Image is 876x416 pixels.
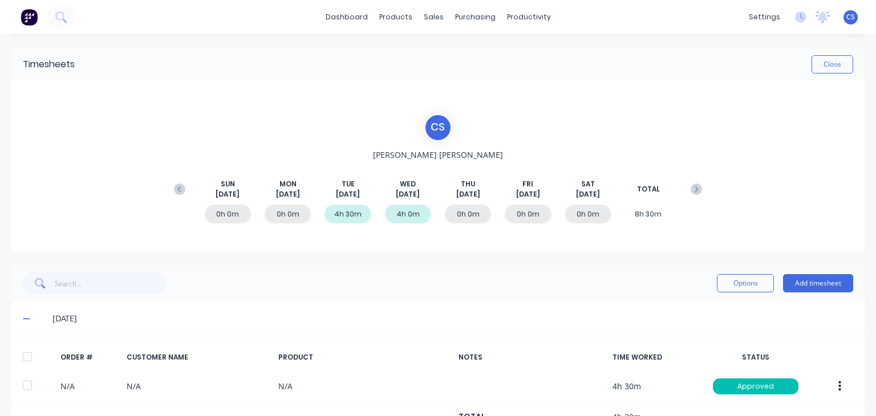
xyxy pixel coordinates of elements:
[342,179,355,189] span: TUE
[713,378,798,394] div: Approved
[445,205,491,223] div: 0h 0m
[52,312,853,325] div: [DATE]
[613,352,698,362] div: TIME WORKED
[374,9,418,26] div: products
[265,205,311,223] div: 0h 0m
[336,189,360,199] span: [DATE]
[276,189,300,199] span: [DATE]
[127,352,269,362] div: CUSTOMER NAME
[637,184,660,194] span: TOTAL
[205,205,251,223] div: 0h 0m
[846,12,855,22] span: CS
[707,352,804,362] div: STATUS
[576,189,600,199] span: [DATE]
[625,205,671,223] div: 8h 30m
[325,205,371,223] div: 4h 30m
[55,272,166,295] input: Search...
[221,179,235,189] span: SUN
[783,274,853,292] button: Add timesheet
[717,274,774,292] button: Options
[461,179,475,189] span: THU
[216,189,240,199] span: [DATE]
[456,189,480,199] span: [DATE]
[424,113,452,142] div: C S
[400,179,416,189] span: WED
[459,352,603,362] div: NOTES
[505,205,551,223] div: 0h 0m
[385,205,431,223] div: 4h 0m
[418,9,449,26] div: sales
[320,9,374,26] a: dashboard
[565,205,611,223] div: 0h 0m
[581,179,595,189] span: SAT
[21,9,38,26] img: Factory
[501,9,557,26] div: productivity
[23,58,75,71] div: Timesheets
[60,352,117,362] div: ORDER #
[712,378,799,395] button: Approved
[449,9,501,26] div: purchasing
[279,179,297,189] span: MON
[522,179,533,189] span: FRI
[812,55,853,74] button: Close
[743,9,786,26] div: settings
[373,149,503,161] span: [PERSON_NAME] [PERSON_NAME]
[396,189,420,199] span: [DATE]
[278,352,449,362] div: PRODUCT
[516,189,540,199] span: [DATE]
